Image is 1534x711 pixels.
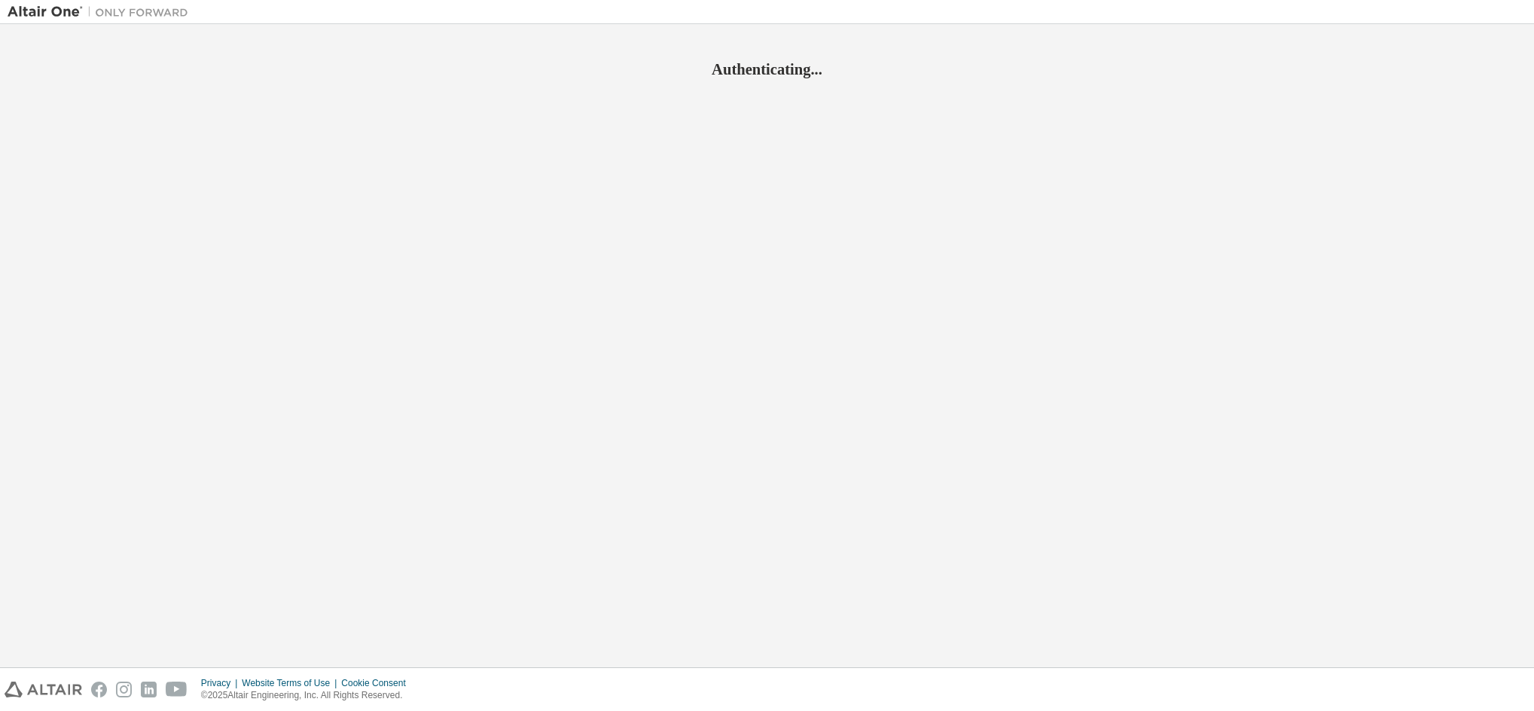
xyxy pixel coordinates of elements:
[5,682,82,697] img: altair_logo.svg
[341,677,414,689] div: Cookie Consent
[201,677,242,689] div: Privacy
[242,677,341,689] div: Website Terms of Use
[116,682,132,697] img: instagram.svg
[201,689,415,702] p: © 2025 Altair Engineering, Inc. All Rights Reserved.
[141,682,157,697] img: linkedin.svg
[8,60,1526,79] h2: Authenticating...
[166,682,188,697] img: youtube.svg
[91,682,107,697] img: facebook.svg
[8,5,196,20] img: Altair One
